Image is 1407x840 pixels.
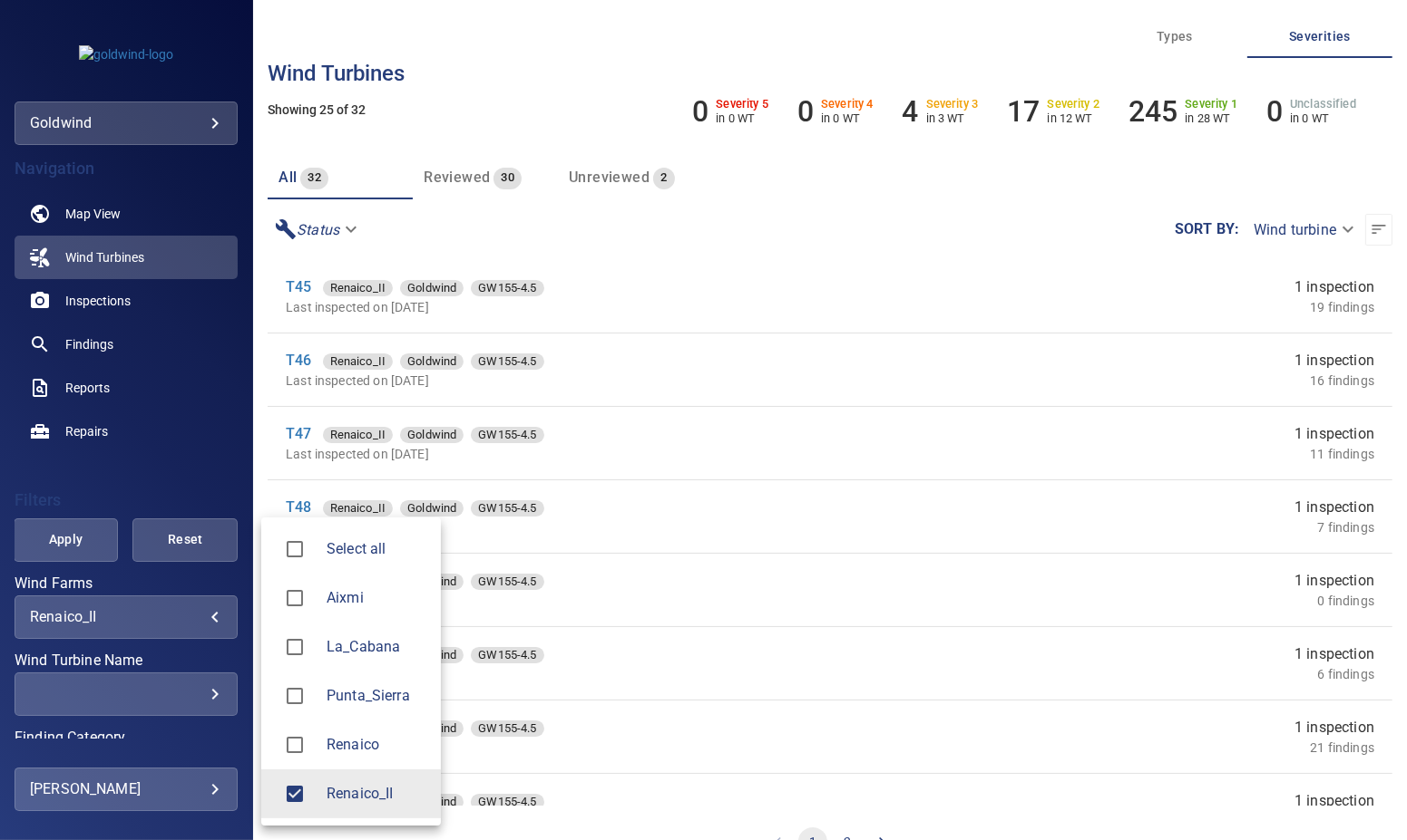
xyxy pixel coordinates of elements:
div: Wind Farms Renaico_II [327,783,426,805]
span: Renaico [276,726,314,764]
span: Aixmi [327,587,426,609]
span: Punta_Sierra [276,677,314,715]
div: Wind Farms Punta_Sierra [327,685,426,707]
span: Select all [327,538,426,560]
div: Wind Farms Renaico [327,734,426,756]
span: Renaico [327,734,426,756]
div: Wind Farms Aixmi [327,587,426,609]
span: La_Cabana [327,636,426,658]
span: Renaico_II [276,775,314,813]
span: Punta_Sierra [327,685,426,707]
span: Renaico_II [327,783,426,805]
span: La_Cabana [276,628,314,666]
ul: Renaico_II [261,517,441,826]
span: Aixmi [276,579,314,617]
div: Wind Farms La_Cabana [327,636,426,658]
